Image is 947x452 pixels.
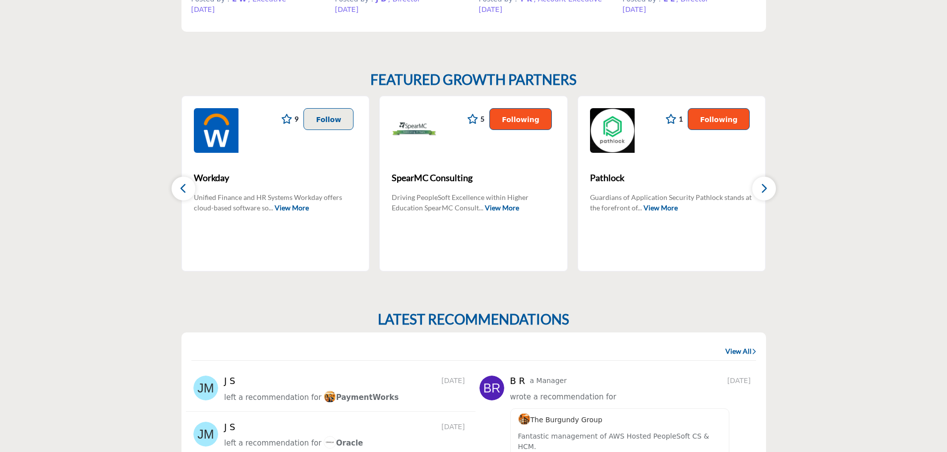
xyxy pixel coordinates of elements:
[378,311,569,328] h2: LATEST RECOMMENDATIONS
[479,376,504,400] img: avtar-image
[295,114,298,124] span: 9
[191,5,215,13] span: [DATE]
[392,192,555,212] p: Driving PeopleSoft Excellence within Higher Education SpearMC Consult
[194,165,357,192] a: Workday
[194,108,238,153] img: Workday
[324,439,363,448] span: Oracle
[370,71,577,88] h2: FEATURED GROWTH PARTNERS
[324,390,336,403] img: image
[193,376,218,400] img: avtar-image
[590,165,754,192] a: Pathlock
[518,416,602,424] span: The Burgundy Group
[688,108,750,130] button: Following
[224,393,321,402] span: left a recommendation for
[518,416,602,424] a: imageThe Burgundy Group
[324,437,363,450] a: imageOracle
[590,108,635,153] img: Pathlock
[510,392,616,401] span: wrote a recommendation for
[518,431,721,452] p: Fantastic management of AWS Hosted PeopleSoft CS & HCM.
[194,171,357,185] span: Workday
[623,5,646,13] span: [DATE]
[392,108,436,153] img: SpearMC Consulting
[479,203,483,212] span: ...
[224,376,241,387] h5: J S
[638,203,642,212] span: ...
[194,192,357,212] p: Unified Finance and HR Systems Workday offers cloud-based software so
[725,346,756,356] a: View All
[644,203,678,212] a: View More
[441,376,468,386] span: [DATE]
[335,5,358,13] span: [DATE]
[510,376,528,387] h5: B R
[324,436,336,449] img: image
[224,422,241,433] h5: J S
[590,171,754,185] span: Pathlock
[392,171,555,185] span: SpearMC Consulting
[489,108,552,130] button: Following
[193,422,218,447] img: avtar-image
[269,203,273,212] span: ...
[324,393,399,402] span: PaymentWorks
[324,391,399,404] a: imagePaymentWorks
[480,114,484,124] span: 5
[727,376,754,386] span: [DATE]
[518,413,531,425] img: image
[502,114,539,125] p: Following
[530,376,567,386] p: a Manager
[303,108,354,130] button: Follow
[700,114,738,125] p: Following
[316,114,341,125] p: Follow
[441,422,468,432] span: [DATE]
[590,192,754,212] p: Guardians of Application Security Pathlock stands at the forefront of
[479,5,502,13] span: [DATE]
[392,165,555,192] a: SpearMC Consulting
[224,439,321,448] span: left a recommendation for
[679,114,683,124] span: 1
[275,203,309,212] a: View More
[485,203,519,212] a: View More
